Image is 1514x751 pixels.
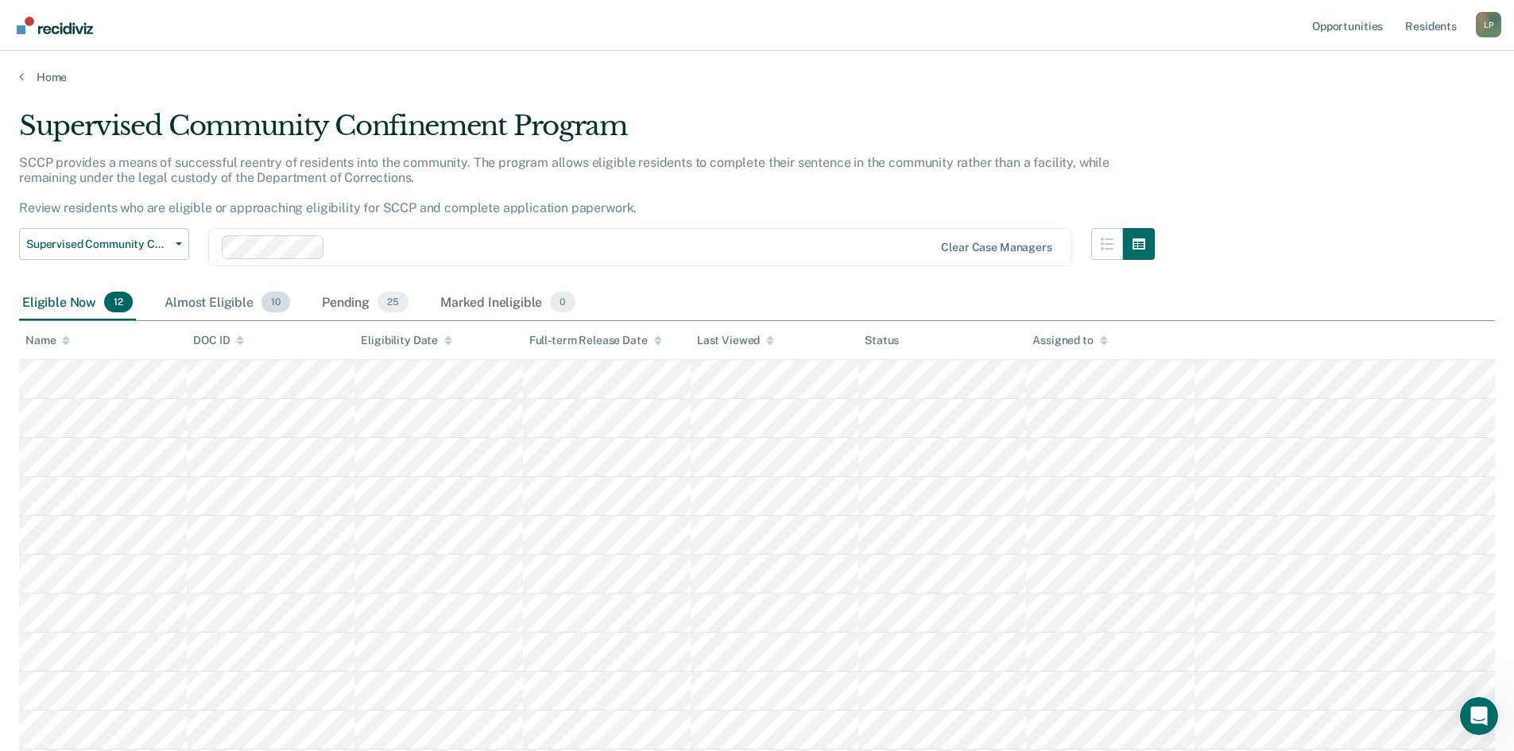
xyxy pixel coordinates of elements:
div: Almost Eligible10 [161,285,293,320]
button: Profile dropdown button [1476,12,1501,37]
div: Last Viewed [697,334,774,347]
div: Full-term Release Date [529,334,662,347]
span: 12 [104,292,133,312]
span: 0 [550,292,575,312]
div: Assigned to [1032,334,1107,347]
iframe: Intercom live chat [1460,697,1498,735]
button: Supervised Community Confinement Program [19,228,189,260]
a: Home [19,70,1495,84]
div: Pending25 [319,285,412,320]
span: 10 [261,292,290,312]
div: Marked Ineligible0 [437,285,579,320]
p: SCCP provides a means of successful reentry of residents into the community. The program allows e... [19,155,1109,216]
div: Name [25,334,70,347]
div: Supervised Community Confinement Program [19,110,1155,155]
span: Supervised Community Confinement Program [26,238,169,251]
img: Recidiviz [17,17,93,34]
div: DOC ID [193,334,244,347]
span: 25 [378,292,409,312]
div: Clear case managers [941,241,1051,254]
div: Status [865,334,899,347]
div: L P [1476,12,1501,37]
div: Eligible Now12 [19,285,136,320]
div: Eligibility Date [361,334,452,347]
